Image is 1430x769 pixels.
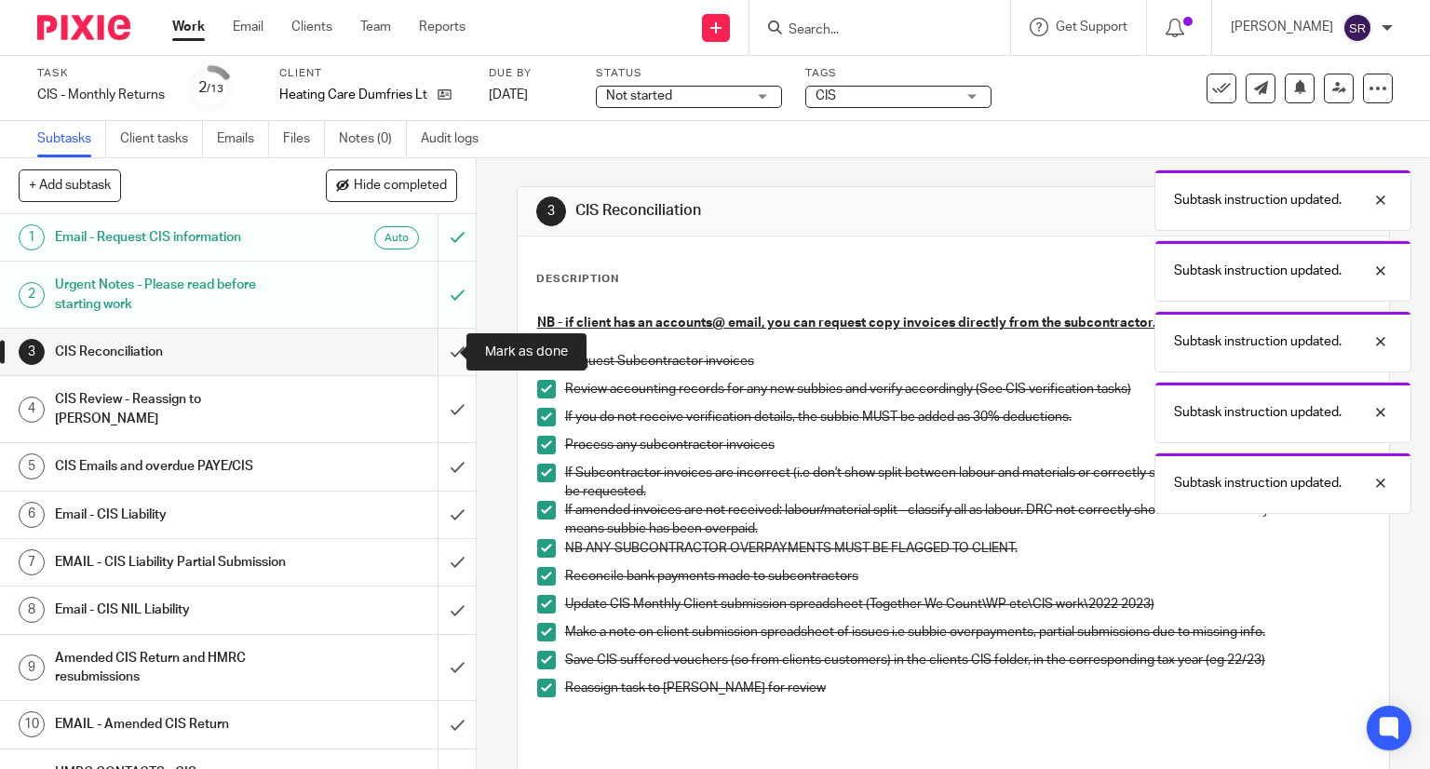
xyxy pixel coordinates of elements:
img: Pixie [37,15,130,40]
a: Work [172,18,205,36]
p: Save CIS suffered vouchers (so from clients customers) in the clients CIS folder, in the correspo... [565,651,1370,669]
h1: Email - CIS NIL Liability [55,596,298,624]
p: Subtask instruction updated. [1174,262,1342,280]
a: Team [360,18,391,36]
p: If amended invoices are not received: labour/material split - classify all as labour. DRC not cor... [565,501,1370,539]
div: 2 [19,282,45,308]
a: Email [233,18,263,36]
a: Notes (0) [339,121,407,157]
p: Description [536,272,619,287]
p: Reassign task to [PERSON_NAME] for review [565,679,1370,697]
span: Hide completed [354,179,447,194]
span: Not started [606,89,672,102]
div: 5 [19,453,45,479]
p: Reconcile bank payments made to subcontractors [565,567,1370,586]
h1: CIS Reconciliation [575,201,992,221]
h1: Email - CIS Liability [55,501,298,529]
button: Hide completed [326,169,457,201]
div: 3 [536,196,566,226]
a: Files [283,121,325,157]
a: Client tasks [120,121,203,157]
p: Subtask instruction updated. [1174,474,1342,492]
div: 4 [19,397,45,423]
a: Reports [419,18,465,36]
div: 10 [19,711,45,737]
div: 1 [19,224,45,250]
a: Audit logs [421,121,492,157]
label: Status [596,66,782,81]
p: Make a note on client submission spreadsheet of issues i.e subbie overpayments, partial submissio... [565,623,1370,641]
h1: Email - Request CIS information [55,223,298,251]
p: Subtask instruction updated. [1174,403,1342,422]
p: Update CIS Monthly Client submission spreadsheet (Together We Count\WP etc\CIS work\2022 2023) [565,595,1370,614]
div: CIS - Monthly Returns [37,86,165,104]
h1: CIS Emails and overdue PAYE/CIS [55,452,298,480]
h1: EMAIL - CIS Liability Partial Submission [55,548,298,576]
p: Subtask instruction updated. [1174,191,1342,209]
div: 3 [19,339,45,365]
label: Client [279,66,465,81]
h1: EMAIL - Amended CIS Return [55,710,298,738]
a: Subtasks [37,121,106,157]
button: + Add subtask [19,169,121,201]
span: [DATE] [489,88,528,101]
p: Subtask instruction updated. [1174,332,1342,351]
p: Request Subcontractor invoices [565,352,1370,371]
p: Heating Care Dumfries Ltd [279,86,428,104]
h1: Amended CIS Return and HMRC resubmissions [55,644,298,692]
u: NB - if client has an accounts@ email, you can request copy invoices directly from the subcontrac... [537,317,1155,330]
img: svg%3E [1342,13,1372,43]
p: If you do not receive verification details, the subbie MUST be added as 30% deductions. [565,408,1370,426]
a: Clients [291,18,332,36]
div: 9 [19,654,45,681]
h1: CIS Reconciliation [55,338,298,366]
label: Task [37,66,165,81]
div: Auto [374,226,419,250]
p: If Subcontractor invoices are incorrect (i.e don't show split between labour and materials or cor... [565,464,1370,502]
small: /13 [207,84,223,94]
p: NB ANY SUBCONTRACTOR OVERPAYMENTS MUST BE FLAGGED TO CLIENT. [565,539,1370,558]
div: 7 [19,549,45,575]
p: Process any subcontractor invoices [565,436,1370,454]
p: Review accounting records for any new subbies and verify accordingly (See CIS verification tasks) [565,380,1370,398]
div: 6 [19,502,45,528]
h1: Urgent Notes - Please read before starting work [55,271,298,318]
div: 8 [19,597,45,623]
h1: CIS Review - Reassign to [PERSON_NAME] [55,385,298,433]
a: Emails [217,121,269,157]
div: 2 [198,77,223,99]
label: Due by [489,66,573,81]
